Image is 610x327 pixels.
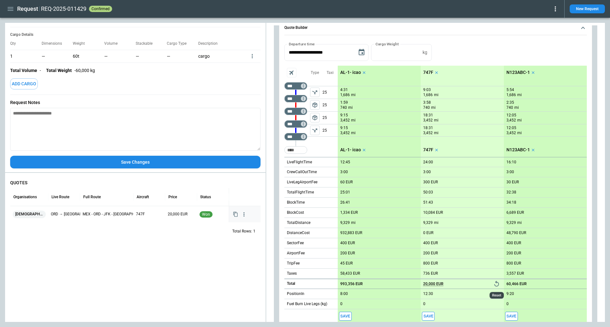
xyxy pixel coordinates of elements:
[376,41,399,47] label: Cargo Weight
[355,46,368,59] button: Choose date, selected date is Sep 22, 2025
[104,54,108,59] p: —
[423,118,433,123] p: 3,452
[514,105,519,110] p: mi
[340,130,350,136] p: 3,452
[506,251,521,256] p: 200 EUR
[340,170,348,174] p: 3:00
[253,229,255,234] p: 1
[232,229,252,234] p: Total Rows:
[200,206,213,222] div: Won
[322,124,338,136] p: 25
[423,170,431,174] p: 3:00
[506,88,514,92] p: 5:54
[423,50,427,55] p: kg
[351,130,356,136] p: mi
[284,108,307,115] div: Too short
[310,126,320,135] span: Type of sector
[423,160,433,165] p: 24:00
[506,271,524,276] p: 3,557 EUR
[506,100,514,105] p: 2:35
[287,240,304,246] p: SectorFee
[422,312,435,321] span: Save this aircraft quote and copy details to clipboard
[167,50,198,62] div: No cargo type
[506,241,521,245] p: 400 EUR
[423,231,433,235] p: 0 EUR
[570,4,605,13] button: New Request
[423,147,433,153] p: 747F
[340,241,355,245] p: 400 EUR
[517,118,522,123] p: mi
[90,7,111,11] span: confirmed
[423,271,438,276] p: 736 EUR
[10,156,261,169] button: Save Changes
[506,92,516,98] p: 1,686
[198,50,249,62] div: cargo
[51,206,100,222] p: ORD → JFK
[73,41,90,46] p: Weight
[322,112,338,124] p: 25
[506,261,521,266] p: 800 EUR
[13,206,46,222] span: [DEMOGRAPHIC_DATA]
[423,261,438,266] p: 800 EUR
[83,195,101,199] div: Full Route
[10,68,37,73] p: Total Volume
[506,118,516,123] p: 3,452
[287,169,317,175] p: CrewCallOutTime
[340,231,362,235] p: 932,883 EUR
[423,282,444,286] p: 20,000 EUR
[287,251,305,256] p: AirportFee
[287,160,312,165] p: LiveFlightTime
[340,147,361,153] p: AL-1- icao
[340,70,361,75] p: AL-1- icao
[423,70,433,75] p: 747F
[423,92,433,98] p: 1,686
[423,130,433,136] p: 3,452
[490,292,504,299] div: Reset
[423,126,433,130] p: 18:31
[310,88,320,97] button: left aligned
[322,99,338,111] p: 25
[423,200,433,205] p: 51:43
[423,88,431,92] p: 9:03
[310,113,320,122] button: left aligned
[517,130,522,136] p: mi
[201,212,211,217] span: won
[168,206,187,222] p: 20,000 EUR
[284,95,307,102] div: Too short
[340,210,358,215] p: 1,334 EUR
[284,26,308,30] h6: Quote Builder
[287,190,314,195] p: TotalFlightTime
[340,100,348,105] p: 1:59
[340,190,350,195] p: 25:01
[287,301,327,307] p: Fuel Burn Live Legs (kg)
[506,113,516,118] p: 12:05
[434,220,438,226] p: mi
[340,126,348,130] p: 9:15
[506,130,516,136] p: 3,452
[287,291,304,297] p: PositionIn
[351,118,356,123] p: mi
[505,312,518,321] span: Save this aircraft quote and copy details to clipboard
[505,312,518,321] button: Save
[104,41,123,46] p: Volume
[42,41,67,46] p: Dimensions
[311,70,319,75] p: Type
[339,312,352,321] span: Save this aircraft quote and copy details to clipboard
[340,105,347,110] p: 740
[423,291,433,296] p: 12:30
[312,114,318,121] span: package_2
[517,220,522,226] p: mi
[136,41,158,46] p: Stackable
[506,170,514,174] p: 3:00
[506,147,530,153] p: N123ABC-1
[198,41,223,46] p: Description
[74,68,95,73] p: - 60,000 kg
[423,210,443,215] p: 10,084 EUR
[136,206,145,222] p: 747F
[434,130,438,136] p: mi
[423,100,431,105] p: 3:58
[506,282,527,286] p: 60,466 EUR
[73,54,79,59] p: 60t
[340,220,350,225] p: 9,329
[41,5,86,13] h2: REQ-2025-011429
